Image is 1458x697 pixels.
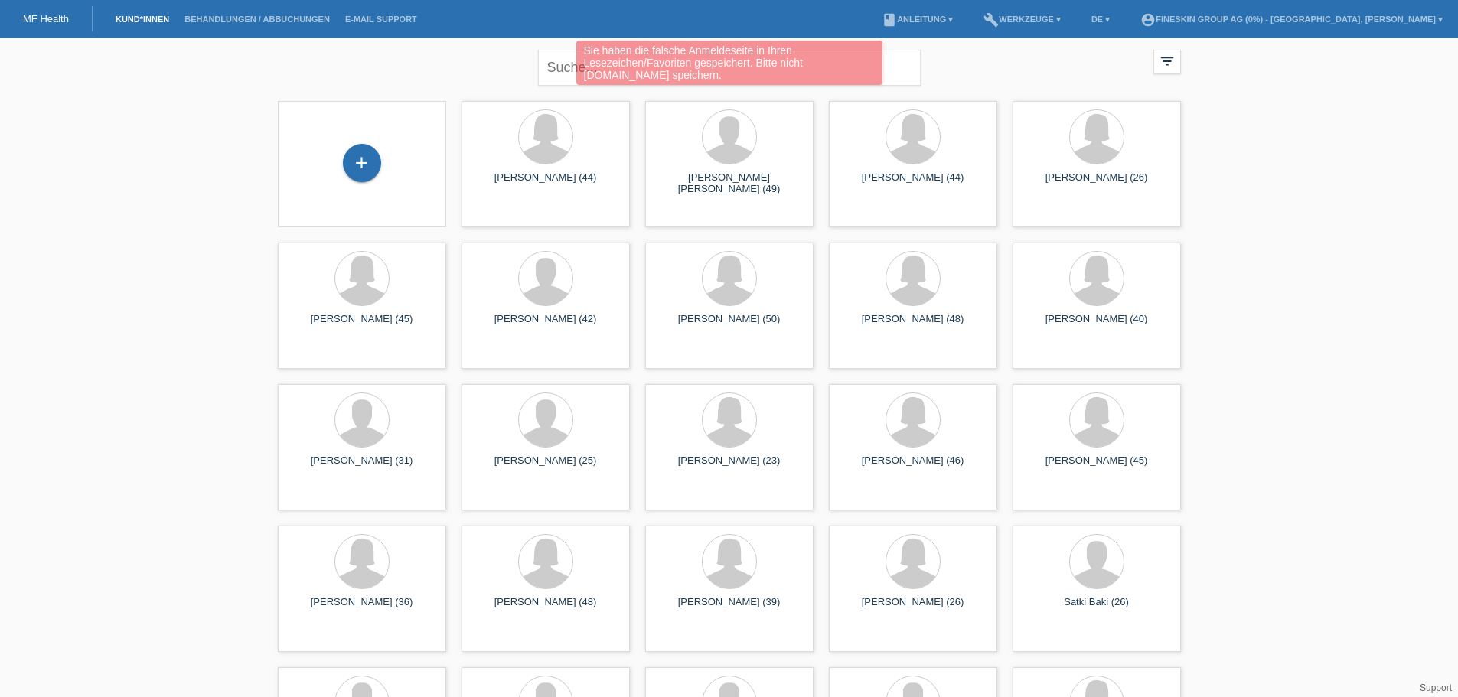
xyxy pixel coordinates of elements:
[657,171,801,196] div: [PERSON_NAME] [PERSON_NAME] (49)
[1025,454,1169,479] div: [PERSON_NAME] (45)
[976,15,1068,24] a: buildWerkzeuge ▾
[841,454,985,479] div: [PERSON_NAME] (46)
[841,596,985,620] div: [PERSON_NAME] (26)
[1159,53,1176,70] i: filter_list
[23,13,69,24] a: MF Health
[657,454,801,479] div: [PERSON_NAME] (23)
[1025,313,1169,337] div: [PERSON_NAME] (40)
[874,15,961,24] a: bookAnleitung ▾
[474,596,618,620] div: [PERSON_NAME] (48)
[344,150,380,176] div: Kund*in hinzufügen
[882,12,897,28] i: book
[841,171,985,196] div: [PERSON_NAME] (44)
[1133,15,1450,24] a: account_circleFineSkin Group AG (0%) - [GEOGRAPHIC_DATA], [PERSON_NAME] ▾
[657,596,801,620] div: [PERSON_NAME] (39)
[290,313,434,337] div: [PERSON_NAME] (45)
[1025,171,1169,196] div: [PERSON_NAME] (26)
[841,313,985,337] div: [PERSON_NAME] (48)
[576,41,882,85] div: Sie haben die falsche Anmeldeseite in Ihren Lesezeichen/Favoriten gespeichert. Bitte nicht [DOMAI...
[474,313,618,337] div: [PERSON_NAME] (42)
[474,454,618,479] div: [PERSON_NAME] (25)
[474,171,618,196] div: [PERSON_NAME] (44)
[1084,15,1117,24] a: DE ▾
[338,15,425,24] a: E-Mail Support
[1140,12,1156,28] i: account_circle
[290,596,434,620] div: [PERSON_NAME] (36)
[657,313,801,337] div: [PERSON_NAME] (50)
[983,12,999,28] i: build
[290,454,434,479] div: [PERSON_NAME] (31)
[108,15,177,24] a: Kund*innen
[1420,682,1452,693] a: Support
[1025,596,1169,620] div: Satki Baki (26)
[177,15,338,24] a: Behandlungen / Abbuchungen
